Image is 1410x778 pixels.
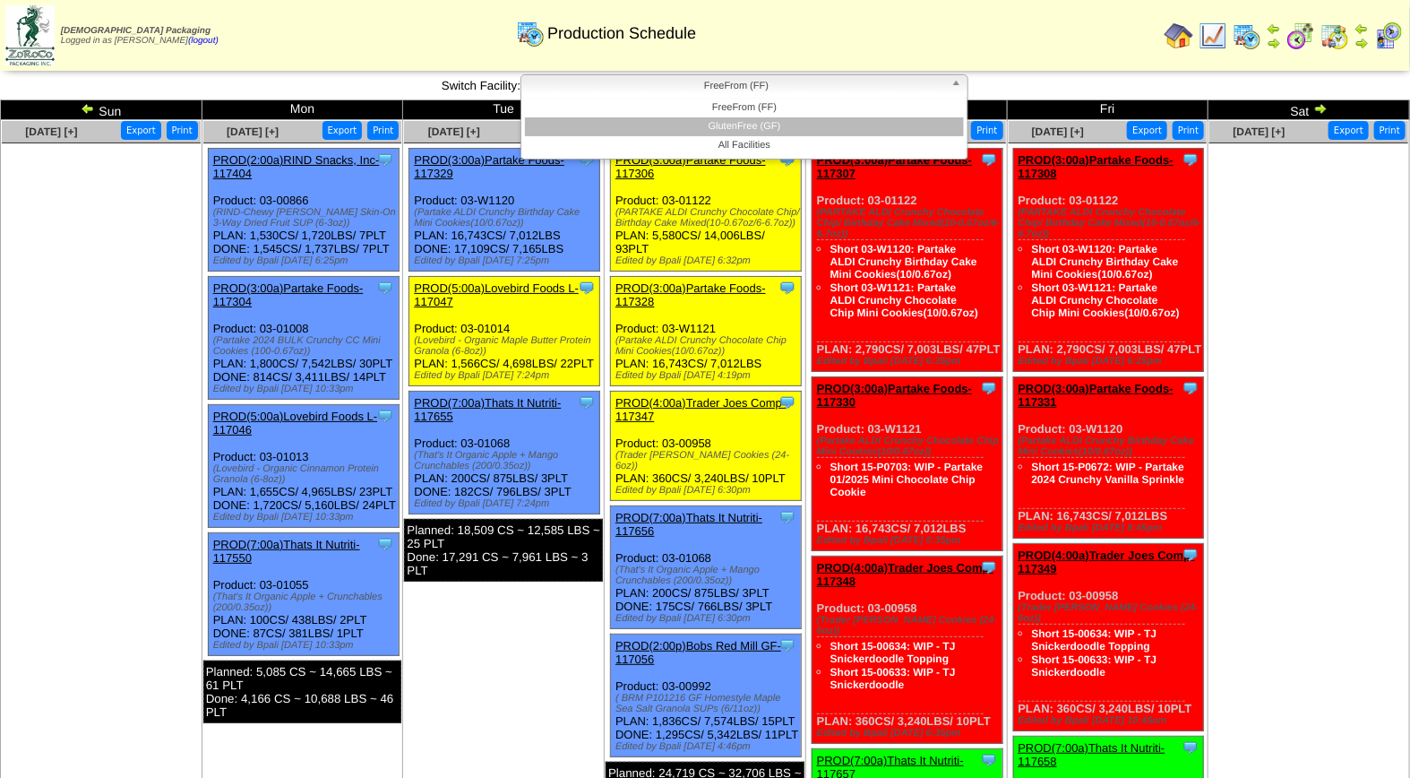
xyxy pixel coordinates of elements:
td: Mon [202,100,403,120]
div: (Partake 2024 BULK Crunchy CC Mini Cookies (100-0.67oz)) [213,335,399,357]
img: arrowright.gif [1267,36,1281,50]
a: PROD(3:00a)Partake Foods-117304 [213,281,364,308]
img: Tooltip [1182,151,1199,169]
li: GlutenFree (GF) [525,117,964,136]
a: [DATE] [+] [25,125,77,138]
div: Product: 03-00992 PLAN: 1,836CS / 7,574LBS / 15PLT DONE: 1,295CS / 5,342LBS / 11PLT [611,635,802,757]
a: PROD(3:00a)Partake Foods-117328 [615,281,766,308]
div: Edited by Bpali [DATE] 4:46pm [615,741,801,752]
div: Product: 03-00958 PLAN: 360CS / 3,240LBS / 10PLT [1013,544,1204,731]
div: Edited by Bpali [DATE] 6:35pm [817,728,1002,739]
div: Product: 03-W1120 PLAN: 16,743CS / 7,012LBS DONE: 17,109CS / 7,165LBS [409,149,600,272]
img: calendarinout.gif [1320,22,1349,50]
div: Product: 03-01122 PLAN: 2,790CS / 7,003LBS / 47PLT [1013,149,1204,372]
img: Tooltip [778,279,796,297]
div: Product: 03-W1121 PLAN: 16,743CS / 7,012LBS [812,377,1002,551]
img: Tooltip [578,393,596,411]
a: Short 15-00633: WIP - TJ Snickerdoodle [830,666,956,691]
img: Tooltip [980,558,998,576]
div: Product: 03-01055 PLAN: 100CS / 438LBS / 2PLT DONE: 87CS / 381LBS / 1PLT [208,533,399,656]
div: (PARTAKE ALDI Crunchy Chocolate Chip/ Birthday Cake Mixed(10-0.67oz/6-6.7oz)) [817,207,1002,239]
img: zoroco-logo-small.webp [5,5,55,65]
div: (That's It Organic Apple + Crunchables (200/0.35oz)) [213,592,399,613]
div: Product: 03-W1120 PLAN: 16,743CS / 7,012LBS [1013,377,1204,539]
div: (Trader [PERSON_NAME] Cookies (24-6oz)) [615,450,801,471]
span: [DATE] [+] [1032,125,1084,138]
span: [DEMOGRAPHIC_DATA] Packaging [61,26,211,36]
div: (Trader [PERSON_NAME] Cookies (24-6oz)) [1019,602,1204,624]
img: Tooltip [980,151,998,169]
div: Product: 03-01008 PLAN: 1,800CS / 7,542LBS / 30PLT DONE: 814CS / 3,411LBS / 14PLT [208,277,399,400]
img: home.gif [1165,22,1193,50]
img: calendarblend.gif [1286,22,1315,50]
a: PROD(7:00a)Thats It Nutriti-117550 [213,538,360,565]
div: Planned: 5,085 CS ~ 14,665 LBS ~ 61 PLT Done: 4,166 CS ~ 10,688 LBS ~ 46 PLT [203,661,402,723]
a: PROD(4:00a)Trader Joes Comp-117349 [1019,549,1195,575]
a: PROD(7:00a)Thats It Nutriti-117658 [1019,741,1165,768]
a: Short 03-W1120: Partake ALDI Crunchy Birthday Cake Mini Cookies(10/0.67oz) [1032,243,1179,281]
div: Edited by Bpali [DATE] 6:25pm [213,255,399,266]
button: Print [1374,121,1406,140]
img: Tooltip [1182,379,1199,397]
a: Short 03-W1120: Partake ALDI Crunchy Birthday Cake Mini Cookies(10/0.67oz) [830,243,977,281]
img: arrowleft.gif [1354,22,1369,36]
div: Edited by Bpali [DATE] 10:33pm [213,640,399,651]
div: (Partake ALDI Crunchy Birthday Cake Mini Cookies(10/0.67oz)) [1019,436,1204,457]
div: (Lovebird - Organic Cinnamon Protein Granola (6-8oz)) [213,463,399,485]
a: PROD(3:00a)Partake Foods-117306 [615,153,766,180]
div: Edited by Bpali [DATE] 6:35pm [817,356,1002,367]
img: Tooltip [778,508,796,526]
div: Edited by Bpali [DATE] 6:35pm [817,535,1002,546]
div: Product: 03-00958 PLAN: 360CS / 3,240LBS / 10PLT [611,392,802,501]
div: Edited by Bpali [DATE] 7:24pm [414,498,599,509]
a: PROD(3:00a)Partake Foods-117308 [1019,153,1174,180]
a: PROD(3:00a)Partake Foods-117330 [817,382,972,409]
div: (Partake ALDI Crunchy Chocolate Chip Mini Cookies(10/0.67oz)) [817,436,1002,457]
a: PROD(5:00a)Lovebird Foods L-117046 [213,410,378,437]
img: calendarcustomer.gif [1374,22,1403,50]
img: line_graph.gif [1199,22,1227,50]
img: Tooltip [578,279,596,297]
img: arrowleft.gif [81,101,95,116]
img: arrowright.gif [1313,101,1328,116]
img: Tooltip [980,379,998,397]
img: Tooltip [376,151,394,169]
a: Short 15-00633: WIP - TJ Snickerdoodle [1032,653,1157,679]
a: [DATE] [+] [227,125,279,138]
a: [DATE] [+] [428,125,480,138]
div: Product: 03-01068 PLAN: 200CS / 875LBS / 3PLT DONE: 182CS / 796LBS / 3PLT [409,392,600,514]
div: Edited by Bpali [DATE] 10:46am [1019,715,1204,726]
div: Edited by Bpali [DATE] 10:33pm [213,384,399,394]
img: Tooltip [376,279,394,297]
a: [DATE] [+] [1234,125,1285,138]
div: Product: 03-00866 PLAN: 1,530CS / 1,720LBS / 7PLT DONE: 1,545CS / 1,737LBS / 7PLT [208,149,399,272]
img: Tooltip [1182,739,1199,756]
img: Tooltip [1182,546,1199,564]
a: PROD(4:00a)Trader Joes Comp-117348 [817,561,993,588]
div: Planned: 18,509 CS ~ 12,585 LBS ~ 25 PLT Done: 17,291 CS ~ 7,961 LBS ~ 3 PLT [404,519,603,582]
td: Tue [403,100,605,120]
div: Product: 03-01122 PLAN: 2,790CS / 7,003LBS / 47PLT [812,149,1002,372]
div: Product: 03-01013 PLAN: 1,655CS / 4,965LBS / 23PLT DONE: 1,720CS / 5,160LBS / 24PLT [208,405,399,528]
img: calendarprod.gif [516,19,545,48]
a: PROD(2:00p)Bobs Red Mill GF-117056 [615,639,781,666]
a: (logout) [188,36,219,46]
img: Tooltip [376,535,394,553]
div: Edited by Bpali [DATE] 4:19pm [615,370,801,381]
div: (That's It Organic Apple + Mango Crunchables (200/0.35oz)) [615,565,801,586]
div: Edited by Bpali [DATE] 6:32pm [615,255,801,266]
td: Sun [1,100,202,120]
div: (That's It Organic Apple + Mango Crunchables (200/0.35oz)) [414,450,599,471]
a: PROD(5:00a)Lovebird Foods L-117047 [414,281,579,308]
span: Logged in as [PERSON_NAME] [61,26,219,46]
div: (Lovebird - Organic Maple Butter Protein Granola (6-8oz)) [414,335,599,357]
div: Product: 03-W1121 PLAN: 16,743CS / 7,012LBS [611,277,802,386]
img: arrowright.gif [1354,36,1369,50]
div: Edited by Bpali [DATE] 6:30pm [615,485,801,496]
div: (Partake ALDI Crunchy Chocolate Chip Mini Cookies(10/0.67oz)) [615,335,801,357]
button: Export [322,121,363,140]
a: PROD(4:00a)Trader Joes Comp-117347 [615,396,786,423]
